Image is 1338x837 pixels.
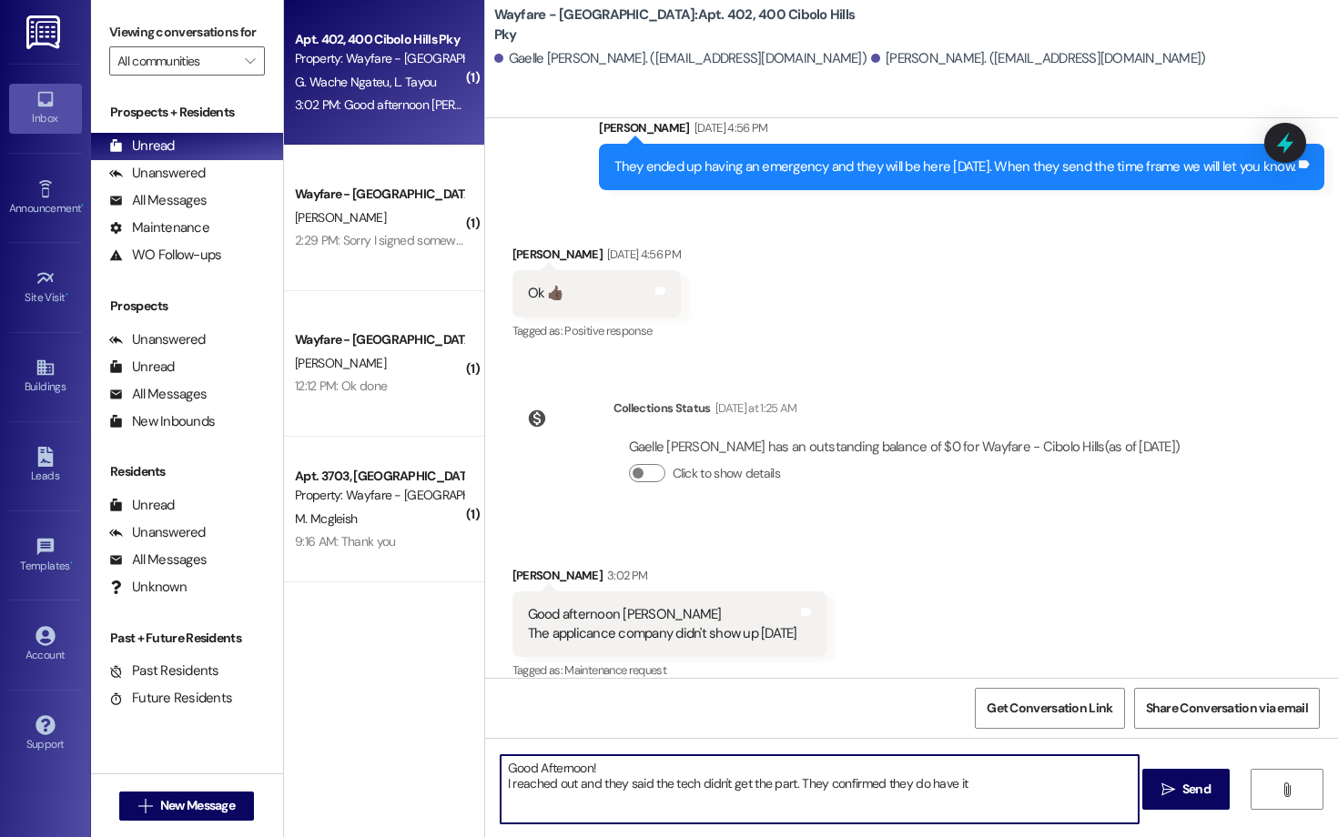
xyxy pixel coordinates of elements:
[9,263,82,312] a: Site Visit •
[109,385,207,404] div: All Messages
[109,578,187,597] div: Unknown
[109,246,221,265] div: WO Follow-ups
[295,232,566,248] div: 2:29 PM: Sorry I signed somewhere else. Thank you!
[70,557,73,570] span: •
[160,796,235,815] span: New Message
[109,412,215,431] div: New Inbounds
[629,438,1181,457] div: Gaelle [PERSON_NAME] has an outstanding balance of $0 for Wayfare - Cibolo Hills (as of [DATE])
[613,398,711,418] div: Collections Status
[673,464,780,483] label: Click to show details
[1142,769,1231,810] button: Send
[987,699,1112,718] span: Get Conversation Link
[295,49,463,68] div: Property: Wayfare - [GEOGRAPHIC_DATA]
[91,462,283,481] div: Residents
[603,245,681,264] div: [DATE] 4:56 PM
[295,510,357,527] span: M. Mcgleish
[614,157,1295,176] div: They ended up having an emergency and they will be here [DATE]. When they send the time frame we ...
[512,318,681,344] div: Tagged as:
[9,531,82,580] a: Templates •
[1182,780,1211,799] span: Send
[9,84,82,133] a: Inbox
[109,18,265,46] label: Viewing conversations for
[109,218,209,237] div: Maintenance
[295,96,778,113] div: 3:02 PM: Good afternoon [PERSON_NAME] The applicance company didn't show up [DATE]
[26,15,64,49] img: ResiDesk Logo
[245,54,255,68] i: 
[295,378,387,394] div: 12:12 PM: Ok done
[871,49,1206,68] div: [PERSON_NAME]. ([EMAIL_ADDRESS][DOMAIN_NAME])
[512,245,681,270] div: [PERSON_NAME]
[109,136,175,156] div: Unread
[295,185,463,204] div: Wayfare - [GEOGRAPHIC_DATA]
[975,688,1124,729] button: Get Conversation Link
[564,323,652,338] span: Positive response
[109,523,206,542] div: Unanswered
[512,566,826,591] div: [PERSON_NAME]
[599,118,1324,144] div: [PERSON_NAME]
[295,74,394,90] span: G. Wache Ngateu
[1146,699,1308,718] span: Share Conversation via email
[528,605,797,644] div: Good afternoon [PERSON_NAME] The applicance company didn't show up [DATE]
[494,49,867,68] div: Gaelle [PERSON_NAME]. ([EMAIL_ADDRESS][DOMAIN_NAME])
[81,199,84,212] span: •
[528,284,564,303] div: Ok 👍🏿
[109,689,232,708] div: Future Residents
[91,297,283,316] div: Prospects
[295,467,463,486] div: Apt. 3703, [GEOGRAPHIC_DATA]
[109,330,206,349] div: Unanswered
[501,755,1139,823] textarea: Good Afternoon! I reached out and they said the tech didn't get the part. They confirmed they do ...
[1134,688,1320,729] button: Share Conversation via email
[394,74,436,90] span: L. Tayou
[295,486,463,505] div: Property: Wayfare - [GEOGRAPHIC_DATA]
[109,496,175,515] div: Unread
[117,46,236,76] input: All communities
[711,398,797,418] div: [DATE] at 1:25 AM
[119,792,254,821] button: New Message
[512,657,826,683] div: Tagged as:
[564,662,666,678] span: Maintenance request
[1280,782,1293,797] i: 
[295,209,386,226] span: [PERSON_NAME]
[295,355,386,371] span: [PERSON_NAME]
[66,288,68,301] span: •
[295,330,463,349] div: Wayfare - [GEOGRAPHIC_DATA]
[1161,782,1175,797] i: 
[109,358,175,377] div: Unread
[9,352,82,401] a: Buildings
[494,5,858,45] b: Wayfare - [GEOGRAPHIC_DATA]: Apt. 402, 400 Cibolo Hills Pky
[9,441,82,490] a: Leads
[9,710,82,759] a: Support
[295,30,463,49] div: Apt. 402, 400 Cibolo Hills Pky
[9,620,82,670] a: Account
[109,550,207,570] div: All Messages
[109,661,219,681] div: Past Residents
[295,533,395,550] div: 9:16 AM: Thank you
[91,103,283,122] div: Prospects + Residents
[603,566,647,585] div: 3:02 PM
[109,191,207,210] div: All Messages
[690,118,768,137] div: [DATE] 4:56 PM
[91,629,283,648] div: Past + Future Residents
[138,799,152,813] i: 
[109,164,206,183] div: Unanswered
